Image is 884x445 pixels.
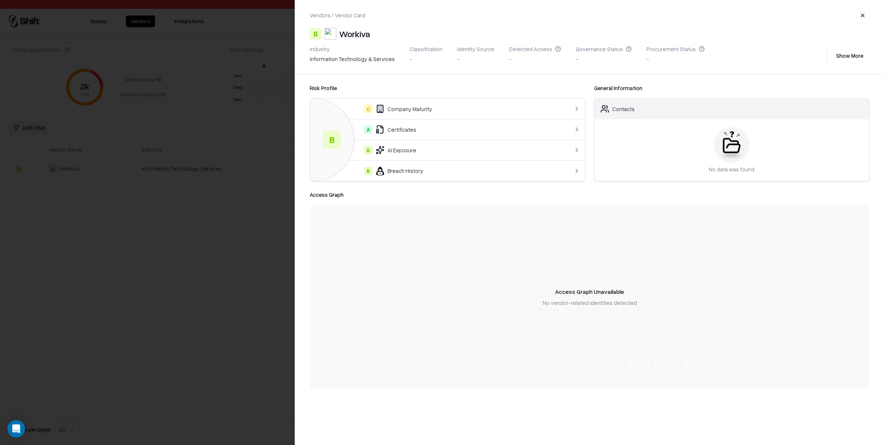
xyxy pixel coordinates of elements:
[646,55,705,63] div: -
[612,105,635,113] div: Contacts
[310,11,365,19] div: Vendors / Vendor Card
[594,83,870,92] div: General Information
[509,55,561,63] div: -
[364,104,373,113] div: C
[339,28,370,40] div: Workiva
[364,125,373,134] div: A
[457,46,494,52] div: Identity Source
[555,287,624,296] div: Access Graph Unavailable
[709,165,754,173] div: No data was found
[364,146,373,154] div: B
[323,131,341,149] div: B
[576,46,632,52] div: Governance Status
[325,28,336,40] img: Workiva
[316,167,548,175] div: Breach History
[310,83,585,92] div: Risk Profile
[830,49,869,62] button: Show More
[310,55,395,63] div: information technology & services
[543,299,637,307] div: No vendor-related identities detected
[410,55,442,63] div: -
[310,46,395,52] div: Industry
[316,125,548,134] div: Certificates
[316,104,548,113] div: Company Maturity
[316,146,548,154] div: AI Exposure
[576,55,632,63] div: -
[364,167,373,175] div: B
[310,28,322,40] div: B
[646,46,705,52] div: Procurement Status
[509,46,561,52] div: Detected Access
[310,190,869,199] div: Access Graph
[410,46,442,52] div: Classification
[457,55,494,63] div: -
